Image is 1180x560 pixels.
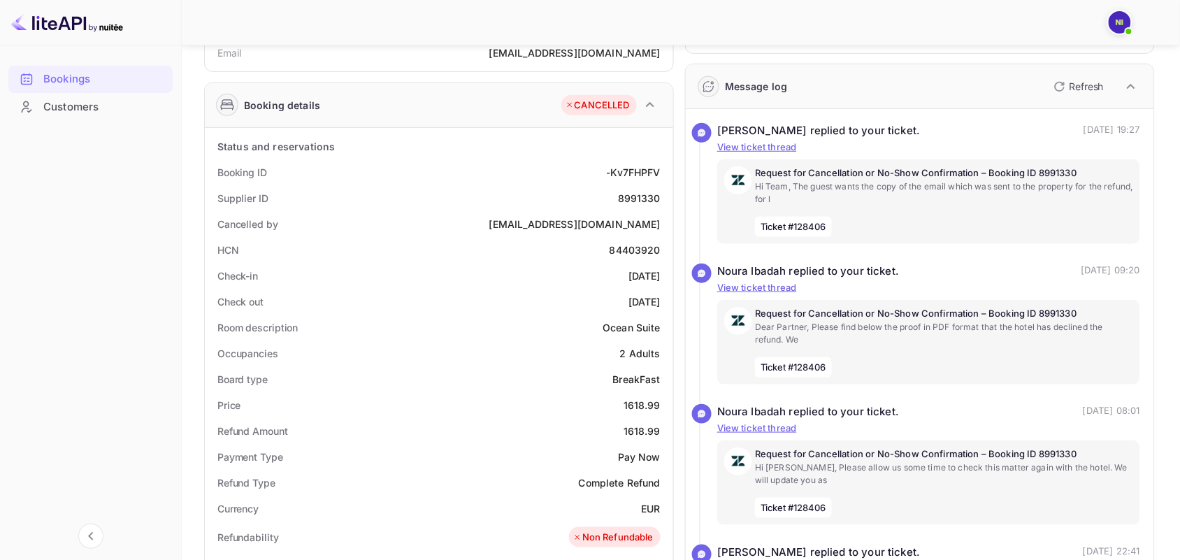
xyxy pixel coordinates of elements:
[489,217,661,231] div: [EMAIL_ADDRESS][DOMAIN_NAME]
[217,165,267,180] div: Booking ID
[613,372,661,387] div: BreakFast
[607,165,661,180] div: -Kv7FHPFV
[217,139,335,154] div: Status and reservations
[1109,11,1131,34] img: N Ibadah
[217,243,239,257] div: HCN
[217,294,264,309] div: Check out
[717,281,1140,295] p: View ticket thread
[628,268,661,283] div: [DATE]
[717,264,899,280] div: Noura Ibadah replied to your ticket.
[217,424,288,438] div: Refund Amount
[755,321,1133,346] p: Dear Partner, Please find below the proof in PDF format that the hotel has declined the refund. We
[217,45,242,60] div: Email
[217,191,268,206] div: Supplier ID
[1070,79,1104,94] p: Refresh
[8,66,173,92] a: Bookings
[717,141,1140,155] p: View ticket thread
[573,531,654,545] div: Non Refundable
[624,424,661,438] div: 1618.99
[603,320,661,335] div: Ocean Suite
[717,123,921,139] div: [PERSON_NAME] replied to your ticket.
[724,447,752,475] img: AwvSTEc2VUhQAAAAAElFTkSuQmCC
[755,217,832,238] span: Ticket #128406
[755,498,832,519] span: Ticket #128406
[1046,76,1109,98] button: Refresh
[642,501,661,516] div: EUR
[217,530,279,545] div: Refundability
[1083,404,1140,420] p: [DATE] 08:01
[755,461,1133,487] p: Hi [PERSON_NAME], Please allow us some time to check this matter again with the hotel. We will up...
[217,372,268,387] div: Board type
[1084,123,1140,139] p: [DATE] 19:27
[217,501,259,516] div: Currency
[217,217,278,231] div: Cancelled by
[11,11,123,34] img: LiteAPI logo
[724,166,752,194] img: AwvSTEc2VUhQAAAAAElFTkSuQmCC
[43,99,166,115] div: Customers
[217,346,278,361] div: Occupancies
[624,398,661,412] div: 1618.99
[620,346,661,361] div: 2 Adults
[755,357,832,378] span: Ticket #128406
[628,294,661,309] div: [DATE]
[717,404,899,420] div: Noura Ibadah replied to your ticket.
[43,71,166,87] div: Bookings
[618,450,661,464] div: Pay Now
[78,524,103,549] button: Collapse navigation
[618,191,661,206] div: 8991330
[217,268,258,283] div: Check-in
[755,447,1133,461] p: Request for Cancellation or No-Show Confirmation – Booking ID 8991330
[217,475,275,490] div: Refund Type
[755,166,1133,180] p: Request for Cancellation or No-Show Confirmation – Booking ID 8991330
[244,98,320,113] div: Booking details
[8,94,173,121] div: Customers
[717,422,1140,436] p: View ticket thread
[8,94,173,120] a: Customers
[1081,264,1140,280] p: [DATE] 09:20
[565,99,630,113] div: CANCELLED
[579,475,661,490] div: Complete Refund
[725,79,788,94] div: Message log
[724,307,752,335] img: AwvSTEc2VUhQAAAAAElFTkSuQmCC
[755,180,1133,206] p: Hi Team, The guest wants the copy of the email which was sent to the property for the refund, for l
[217,320,298,335] div: Room description
[755,307,1133,321] p: Request for Cancellation or No-Show Confirmation – Booking ID 8991330
[489,45,661,60] div: [EMAIL_ADDRESS][DOMAIN_NAME]
[217,398,241,412] div: Price
[610,243,661,257] div: 84403920
[8,66,173,93] div: Bookings
[217,450,283,464] div: Payment Type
